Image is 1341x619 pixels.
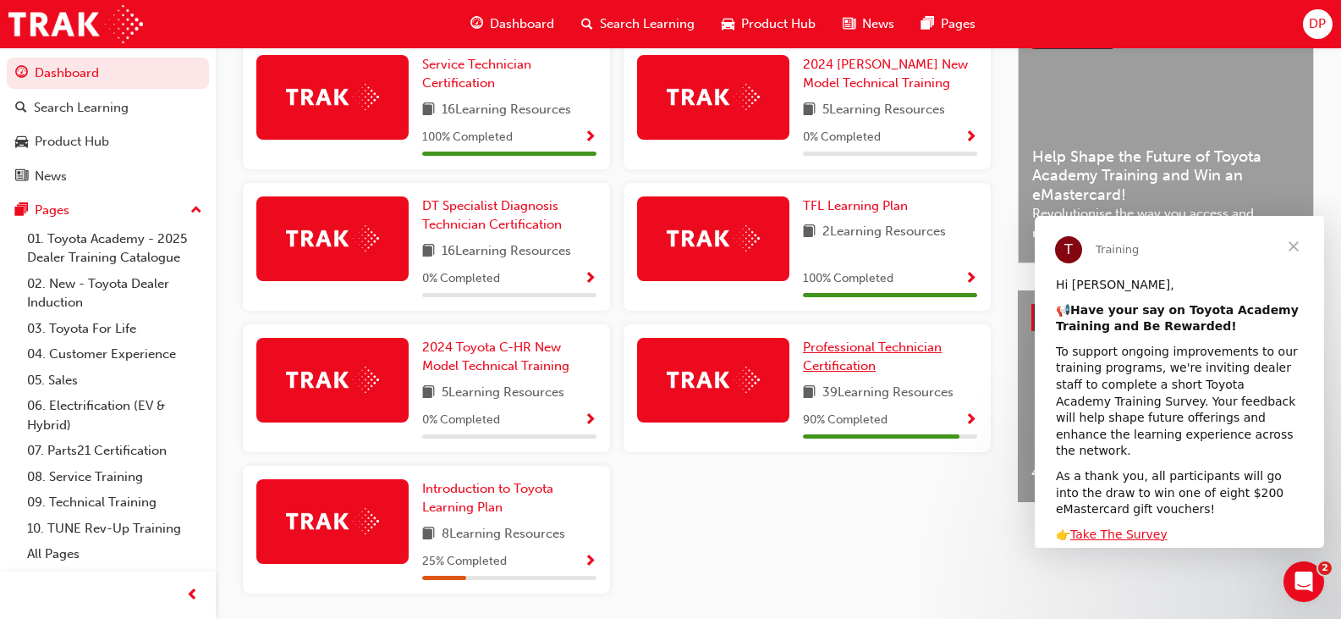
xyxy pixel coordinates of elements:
a: 09. Technical Training [20,489,209,516]
a: TFL Learning Plan [803,196,915,216]
a: 07. Parts21 Certification [20,438,209,464]
span: Show Progress [965,272,977,287]
span: 100 % Completed [422,128,513,147]
div: Pages [35,201,69,220]
div: Search Learning [34,98,129,118]
button: Show Progress [965,268,977,290]
a: 2024 Toyota C-HR New Model Technical Training [422,338,596,376]
span: car-icon [15,135,28,150]
a: Professional Technician Certification [803,338,977,376]
span: book-icon [803,383,816,404]
span: Revolutionise the way you access and manage your learning resources. [1032,204,1300,242]
button: Show Progress [584,127,596,148]
div: Product Hub [35,132,109,152]
button: DashboardSearch LearningProduct HubNews [7,54,209,195]
a: car-iconProduct Hub [708,7,829,41]
iframe: Intercom live chat [1283,561,1324,602]
img: Trak [667,225,760,251]
span: Service Technician Certification [422,57,531,91]
button: DP [1303,9,1333,39]
span: car-icon [722,14,734,35]
span: 2 Learning Resources [822,222,946,243]
img: Trak [8,5,143,43]
a: pages-iconPages [908,7,989,41]
img: Trak [286,367,379,393]
span: Show Progress [584,413,596,428]
img: Trak [286,508,379,534]
span: 90 % Completed [803,411,888,430]
a: Service Technician Certification [422,55,596,93]
span: 2024 [PERSON_NAME] New Model Technical Training [803,57,968,91]
span: book-icon [422,524,435,545]
span: up-icon [190,200,202,222]
a: Product Hub [7,126,209,158]
span: Product Hub [741,14,816,34]
div: News [35,167,67,186]
a: news-iconNews [829,7,908,41]
img: Trak [667,84,760,110]
button: Show Progress [965,127,977,148]
img: Trak [286,225,379,251]
a: DT Specialist Diagnosis Technician Certification [422,196,596,235]
a: Product HubShow all [1031,304,1300,331]
button: Show Progress [584,551,596,572]
span: Show Progress [584,272,596,287]
span: 0 % Completed [422,411,500,430]
iframe: Intercom live chat message [1035,216,1324,548]
span: news-icon [843,14,855,35]
span: 16 Learning Resources [442,241,571,263]
span: Show Progress [965,413,977,428]
span: 100 % Completed [803,269,893,289]
img: Trak [667,367,760,393]
span: guage-icon [15,66,28,81]
span: guage-icon [470,14,483,35]
a: 01. Toyota Academy - 2025 Dealer Training Catalogue [20,226,209,271]
span: 4x4 and Towing [1031,463,1220,483]
span: TFL Learning Plan [803,198,908,213]
span: search-icon [581,14,593,35]
span: Search Learning [600,14,695,34]
span: pages-icon [921,14,934,35]
span: news-icon [15,169,28,185]
a: 4x4 and Towing [1018,290,1234,502]
button: Show Progress [965,410,977,431]
a: News [7,161,209,192]
button: Show Progress [584,410,596,431]
a: search-iconSearch Learning [568,7,708,41]
a: 10. TUNE Rev-Up Training [20,516,209,542]
a: Dashboard [7,58,209,89]
a: 2024 [PERSON_NAME] New Model Technical Training [803,55,977,93]
span: 16 Learning Resources [442,100,571,121]
a: guage-iconDashboard [457,7,568,41]
a: Latest NewsShow allHelp Shape the Future of Toyota Academy Training and Win an eMastercard!Revolu... [1018,8,1314,263]
button: Pages [7,195,209,226]
span: 8 Learning Resources [442,524,565,545]
span: Introduction to Toyota Learning Plan [422,481,553,516]
a: 02. New - Toyota Dealer Induction [20,271,209,316]
span: book-icon [422,383,435,404]
span: book-icon [422,100,435,121]
img: Trak [286,84,379,110]
span: News [862,14,894,34]
span: DT Specialist Diagnosis Technician Certification [422,198,562,233]
span: 5 Learning Resources [822,100,945,121]
span: prev-icon [186,585,199,606]
span: book-icon [422,241,435,263]
span: Show Progress [965,130,977,146]
span: Show Progress [584,130,596,146]
span: 2024 Toyota C-HR New Model Technical Training [422,340,569,374]
span: Dashboard [490,14,554,34]
span: search-icon [15,101,27,116]
span: pages-icon [15,203,28,218]
a: 03. Toyota For Life [20,316,209,342]
span: DP [1309,14,1326,34]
